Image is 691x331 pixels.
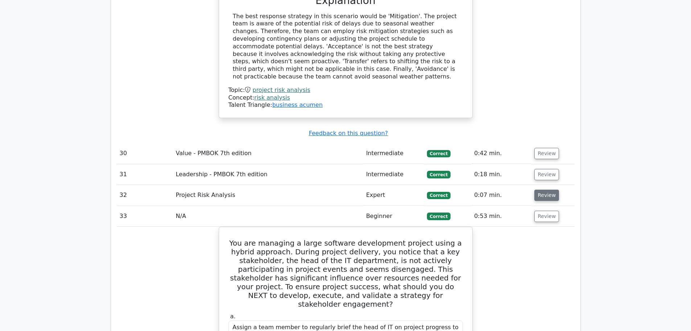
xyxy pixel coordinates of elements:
td: 31 [117,164,173,185]
td: 30 [117,143,173,164]
td: 0:18 min. [471,164,531,185]
button: Review [534,148,559,159]
td: 0:42 min. [471,143,531,164]
td: 0:53 min. [471,206,531,227]
span: Correct [427,192,451,199]
div: The best response strategy in this scenario would be 'Mitigation'. The project team is aware of t... [233,13,458,81]
a: risk analysis [254,94,290,101]
span: Correct [427,171,451,178]
span: Correct [427,150,451,157]
td: 33 [117,206,173,227]
button: Review [534,190,559,201]
a: Feedback on this question? [309,130,388,137]
a: project risk analysis [252,86,310,93]
button: Review [534,211,559,222]
td: Leadership - PMBOK 7th edition [173,164,363,185]
div: Topic: [229,86,463,94]
td: Value - PMBOK 7th edition [173,143,363,164]
td: Intermediate [363,143,424,164]
td: Intermediate [363,164,424,185]
span: a. [230,313,236,320]
td: 32 [117,185,173,206]
td: Expert [363,185,424,206]
a: business acumen [272,101,322,108]
td: 0:07 min. [471,185,531,206]
div: Talent Triangle: [229,86,463,109]
h5: You are managing a large software development project using a hybrid approach. During project del... [228,239,464,308]
div: Concept: [229,94,463,102]
button: Review [534,169,559,180]
td: Project Risk Analysis [173,185,363,206]
td: N/A [173,206,363,227]
td: Beginner [363,206,424,227]
span: Correct [427,213,451,220]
